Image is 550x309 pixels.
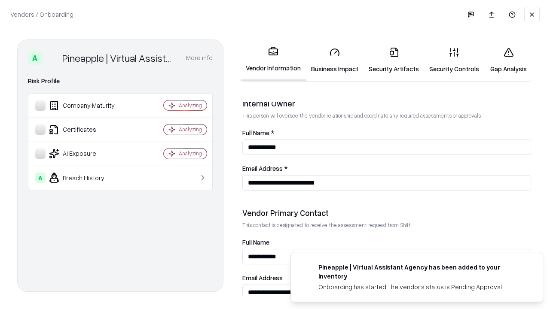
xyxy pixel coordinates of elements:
a: Vendor Information [241,39,306,81]
div: Vendor Primary Contact [242,208,531,218]
label: Email Address [242,275,531,281]
a: Security Artifacts [364,40,424,80]
div: Breach History [35,173,138,183]
label: Full Name * [242,130,531,136]
div: AI Exposure [35,148,138,159]
p: This person will oversee the vendor relationship and coordinate any required assessments or appro... [242,112,531,119]
div: Company Maturity [35,100,138,111]
a: Business Impact [306,40,364,80]
div: Analyzing [179,126,202,133]
img: trypineapple.com [301,263,312,273]
div: Pineapple | Virtual Assistant Agency [62,51,176,65]
div: Risk Profile [28,76,213,86]
div: Certificates [35,124,138,135]
img: Pineapple | Virtual Assistant Agency [45,51,59,65]
div: Onboarding has started, the vendor's status is Pending Approval. [318,282,522,291]
div: Analyzing [179,150,202,157]
a: Security Controls [424,40,484,80]
div: A [35,173,46,183]
a: Gap Analysis [484,40,533,80]
label: Email Address * [242,165,531,172]
button: More info [186,50,213,66]
div: A [28,51,42,65]
p: This contact is designated to receive the assessment request from Shift [242,221,531,229]
div: Analyzing [179,102,202,109]
div: Internal Owner [242,98,531,109]
p: Vendors / Onboarding [10,10,73,19]
div: Pineapple | Virtual Assistant Agency has been added to your inventory [318,263,522,281]
label: Full Name [242,239,531,245]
